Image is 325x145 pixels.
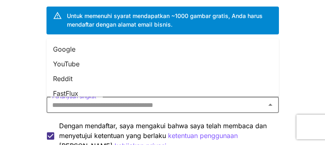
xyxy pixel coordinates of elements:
[168,131,238,141] button: Dengan mendaftar, saya mengakui bahwa saya telah membaca dan menyetujui ketentuan yang berlaku [P...
[265,99,276,111] button: Close
[46,57,279,71] li: YouTube
[46,71,279,86] li: Reddit
[59,122,267,140] font: Dengan mendaftar, saya mengakui bahwa saya telah membaca dan menyetujui ketentuan yang berlaku
[67,12,263,28] font: Untuk memenuhi syarat mendapatkan ~1000 gambar gratis, Anda harus mendaftar dengan alamat email b...
[46,86,279,101] li: FastFlux
[168,131,238,140] font: ketentuan penggunaan
[46,42,279,57] li: Google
